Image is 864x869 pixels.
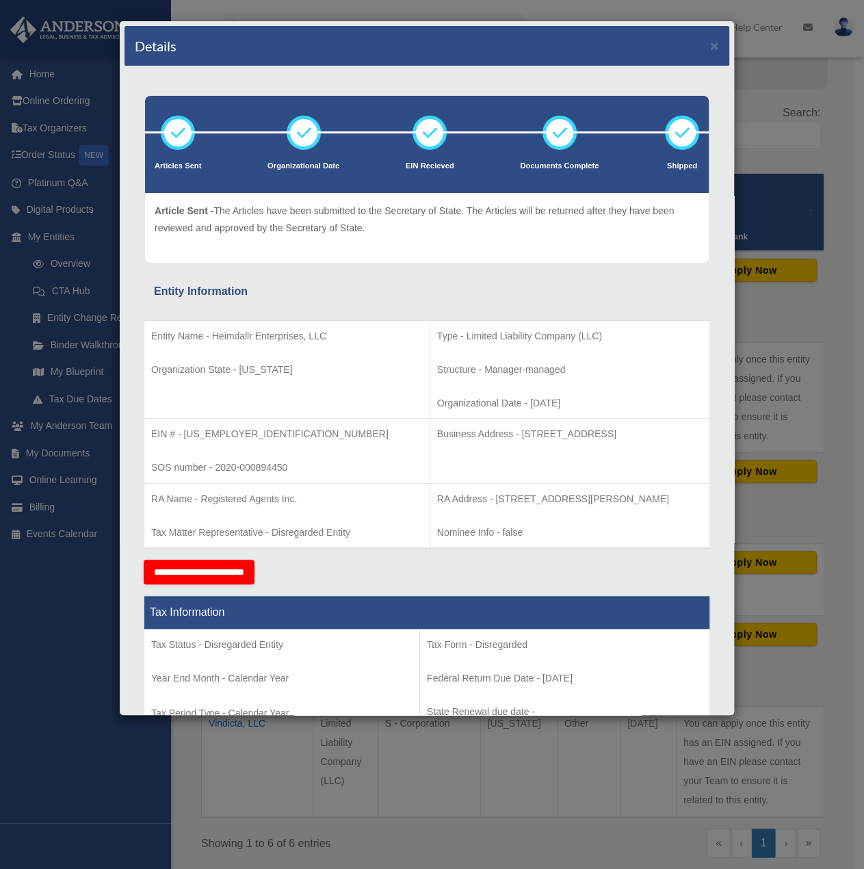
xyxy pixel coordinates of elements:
p: Structure - Manager-managed [437,361,703,378]
p: Shipped [665,159,699,173]
p: Articles Sent [155,159,201,173]
div: Entity Information [154,282,700,301]
p: Documents Complete [520,159,599,173]
p: The Articles have been submitted to the Secretary of State. The Articles will be returned after t... [155,203,699,236]
p: Tax Matter Representative - Disregarded Entity [151,524,423,541]
p: Year End Month - Calendar Year [151,670,413,687]
p: RA Name - Registered Agents Inc. [151,491,423,508]
p: Entity Name - Heimdallr Enterprises, LLC [151,328,423,345]
p: Business Address - [STREET_ADDRESS] [437,426,703,443]
p: Type - Limited Liability Company (LLC) [437,328,703,345]
p: Federal Return Due Date - [DATE] [427,670,703,687]
p: Organizational Date [267,159,339,173]
p: State Renewal due date - [427,703,703,721]
p: Organization State - [US_STATE] [151,361,423,378]
h4: Details [135,36,176,55]
td: Tax Period Type - Calendar Year [144,630,420,731]
p: Nominee Info - false [437,524,703,541]
span: Article Sent - [155,205,213,216]
p: Tax Status - Disregarded Entity [151,636,413,653]
th: Tax Information [144,596,710,630]
p: RA Address - [STREET_ADDRESS][PERSON_NAME] [437,491,703,508]
p: Tax Form - Disregarded [427,636,703,653]
p: SOS number - 2020-000894450 [151,459,423,476]
button: × [710,38,719,53]
p: Organizational Date - [DATE] [437,395,703,412]
p: EIN Recieved [406,159,454,173]
p: EIN # - [US_EMPLOYER_IDENTIFICATION_NUMBER] [151,426,423,443]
